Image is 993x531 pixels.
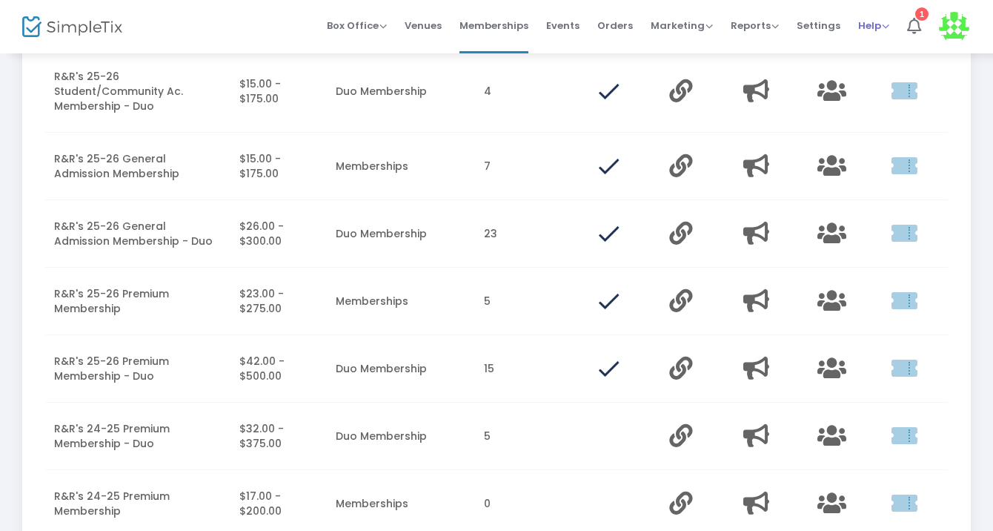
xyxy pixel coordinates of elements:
[230,200,327,268] td: $26.00 - $300.00
[546,7,579,44] span: Events
[45,50,230,133] td: R&R's 25-26 Student/Community Ac. Membership - Duo
[230,335,327,403] td: $42.00 - $500.00
[597,7,633,44] span: Orders
[327,268,475,335] td: Memberships
[327,50,475,133] td: Duo Membership
[595,78,622,105] img: done.png
[475,133,586,200] td: 7
[651,19,713,33] span: Marketing
[595,355,622,382] img: done.png
[475,50,586,133] td: 4
[915,7,929,21] div: 1
[475,268,586,335] td: 5
[797,7,840,44] span: Settings
[327,133,475,200] td: Memberships
[45,133,230,200] td: R&R's 25-26 General Admission Membership
[327,200,475,268] td: Duo Membership
[475,335,586,403] td: 15
[45,200,230,268] td: R&R's 25-26 General Admission Membership - Duo
[45,403,230,470] td: R&R's 24-25 Premium Membership - Duo
[475,200,586,268] td: 23
[327,335,475,403] td: Duo Membership
[230,133,327,200] td: $15.00 - $175.00
[45,268,230,335] td: R&R's 25-26 Premium Membership
[230,50,327,133] td: $15.00 - $175.00
[327,403,475,470] td: Duo Membership
[595,153,622,179] img: done.png
[405,7,442,44] span: Venues
[475,403,586,470] td: 5
[459,7,528,44] span: Memberships
[595,220,622,247] img: done.png
[858,19,889,33] span: Help
[327,19,387,33] span: Box Office
[731,19,779,33] span: Reports
[595,288,622,314] img: done.png
[45,335,230,403] td: R&R's 25-26 Premium Membership - Duo
[230,403,327,470] td: $32.00 - $375.00
[230,268,327,335] td: $23.00 - $275.00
